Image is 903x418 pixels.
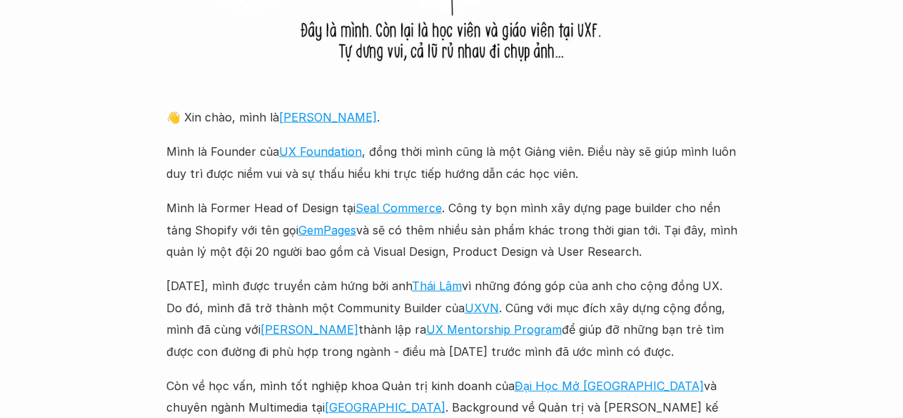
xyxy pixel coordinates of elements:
[166,275,737,362] p: [DATE], mình được truyền cảm hứng bởi anh vì những đóng góp của anh cho cộng đồng UX. Do đó, mình...
[426,322,562,337] a: UX Mentorship Program
[166,197,737,262] p: Mình là Former Head of Design tại . Công ty bọn mình xây dựng page builder cho nền tảng Shopify v...
[465,301,499,315] a: UXVN
[412,279,462,293] a: Thái Lâm
[261,322,358,337] a: [PERSON_NAME]
[355,201,442,215] a: Seal Commerce
[515,379,704,393] a: Đại Học Mở [GEOGRAPHIC_DATA]
[166,106,737,128] p: 👋 Xin chào, mình là .
[166,141,737,184] p: Mình là Founder của , đồng thời mình cũng là một Giảng viên. Điều này sẽ giúp mình luôn duy trì đ...
[279,110,377,124] a: [PERSON_NAME]
[325,400,445,414] a: [GEOGRAPHIC_DATA]
[279,144,362,159] a: UX Foundation
[298,223,356,237] a: GemPages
